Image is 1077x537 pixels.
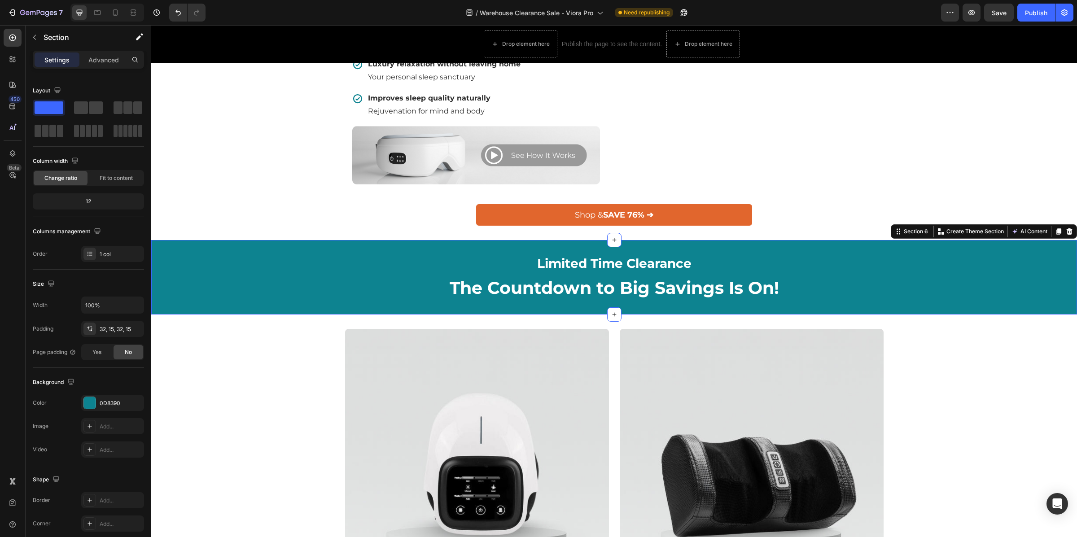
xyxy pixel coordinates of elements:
div: Add... [100,520,142,528]
p: Shop & [424,183,502,197]
span: Your personal sleep sanctuary [217,48,324,56]
div: Border [33,496,50,504]
span: Save [992,9,1007,17]
p: Section [44,32,117,43]
div: Background [33,376,76,389]
div: Open Intercom Messenger [1046,493,1068,515]
strong: SAVE 76% ➔ [452,185,502,195]
span: Warehouse Clearance Sale - Viora Pro [480,8,593,17]
button: 7 [4,4,67,22]
div: Width [33,301,48,309]
div: 1 col [100,250,142,258]
div: 32, 15, 32, 15 [100,325,142,333]
span: Change ratio [44,174,77,182]
div: Order [33,250,48,258]
div: Size [33,278,57,290]
strong: Luxury relaxation without leaving home [217,35,369,43]
div: Layout [33,85,63,97]
p: Settings [44,55,70,65]
h2: Limited Time Clearance [194,229,732,247]
div: 0D8390 [100,399,142,407]
button: Save [984,4,1014,22]
p: Create Theme Section [795,202,853,210]
span: No [125,348,132,356]
button: AI Content [858,201,898,212]
span: Need republishing [624,9,670,17]
div: Add... [100,423,142,431]
h2: Rich Text Editor. Editing area: main [194,251,732,275]
p: Advanced [88,55,119,65]
div: Image [33,422,48,430]
span: / [476,8,478,17]
div: Section 6 [751,202,779,210]
p: ⁠⁠⁠⁠⁠⁠⁠ [195,252,731,274]
div: Color [33,399,47,407]
button: Publish [1017,4,1055,22]
strong: The Countdown to Big Savings Is On! [298,252,628,273]
iframe: Design area [151,25,1077,537]
span: Yes [92,348,101,356]
div: Add... [100,497,142,505]
div: Columns management [33,226,103,238]
div: Page padding [33,348,76,356]
div: Add... [100,446,142,454]
div: Shape [33,474,61,486]
div: Beta [7,164,22,171]
div: 12 [35,195,142,208]
img: gempages_474696484135109406-9fef0a99-fd70-4586-a64f-3f60f46530a0.png [201,101,449,159]
strong: Improves sleep quality naturally [217,69,339,77]
div: 450 [9,96,22,103]
p: 7 [59,7,63,18]
span: Rejuvenation for mind and body [217,82,333,90]
span: Fit to content [100,174,133,182]
div: Undo/Redo [169,4,206,22]
div: Publish [1025,8,1047,17]
a: Shop &SAVE 76% ➔ [325,179,601,201]
div: Column width [33,155,80,167]
input: Auto [82,297,144,313]
div: Video [33,445,47,454]
div: Corner [33,520,51,528]
div: Padding [33,325,53,333]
